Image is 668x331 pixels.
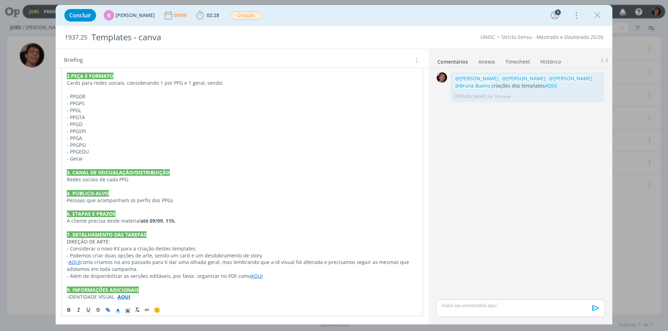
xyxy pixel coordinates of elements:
[67,148,417,155] p: - PPGEDU
[437,55,468,65] a: Comentários
[555,9,561,15] div: 1
[67,121,417,128] p: - PPGD
[545,82,557,89] a: AQUI
[56,5,612,324] div: dialog
[67,142,417,149] p: - PPGPSI
[488,93,511,100] span: há 16 horas
[67,217,417,224] p: A cliente precisa deste material
[67,107,417,114] p: - PPGL
[67,197,417,204] p: Pessoas que acompanham os perfis dos PPGs
[67,93,417,100] p: - PPGDR
[152,306,162,314] button: 🙂
[69,259,80,265] a: AQUI
[207,12,219,18] span: 02:28
[154,306,160,313] span: 🙂
[454,75,601,89] p: criações dos templates
[67,293,69,300] span: -
[116,13,155,18] span: [PERSON_NAME]
[67,190,109,197] strong: 4. PÚBLICO-ALVO
[231,11,262,19] span: Criação
[67,176,417,183] p: Redes sociais de cada PPG
[64,56,83,65] span: Briefing
[104,10,155,20] button: K[PERSON_NAME]
[69,13,91,18] span: Concluir
[251,273,263,279] a: AQUI
[540,55,561,65] a: Histórico
[67,100,417,107] p: - PPGPS
[104,10,114,20] div: K
[230,11,262,20] button: Criação
[478,58,495,65] div: Anexos
[549,10,560,21] button: 1
[67,245,417,252] p: - Considerar o novo KV para a criação destes templates
[67,114,417,121] p: - PPGTA
[67,155,417,162] p: - Geral
[67,135,417,142] p: - PPGA
[67,73,113,79] strong: 2.PEÇA E FORMATO
[67,238,110,245] span: DIREÇÃO DE ARTE:
[67,252,417,259] p: - Podemos criar duas opções de arte, sendo um card e um desdobramento de story
[549,75,593,82] span: @[PERSON_NAME]
[141,217,176,224] strong: até 09/09, 11h.
[69,293,118,300] span: IDENTIDADE VISUAL -
[437,72,447,83] img: P
[174,13,188,18] div: 09/09
[67,259,417,273] p: - como criamos no ano passado para ti dar uma olhada geral, mas lembrando que a id visual foi alt...
[67,231,146,238] strong: 7. DETALHAMENTO DAS TAREFAS
[67,273,417,280] p: - Além de disponibilizar as versões editáveis, por favor, organizar no PDF como
[67,80,417,86] p: Cards para redes sociais, considerando 1 por PPG e 1 geral, sendo:
[67,169,170,176] strong: 3. CANAL DE VEICUALAÇÃO/DISTRIBUIÇÃO
[502,75,546,82] span: @[PERSON_NAME]
[455,75,499,82] span: @[PERSON_NAME]
[113,306,123,314] span: Cor do Texto
[65,34,87,41] span: 1937.25
[501,34,603,40] a: Stricto Sensu - Mestrado e Doutorado 25/26
[454,93,487,100] p: [PERSON_NAME]
[123,306,133,314] span: Cor de Fundo
[480,34,495,40] a: UNISC
[67,287,139,293] strong: 9. INFORMAÇÕES ADICIONAIS
[67,210,116,217] strong: 6. ETAPAS E PRAZOS
[64,9,96,22] button: Concluir
[89,29,376,46] div: Templates - canva
[118,293,130,300] a: AQUI
[67,128,417,135] p: - PPGSPI
[194,10,221,21] button: 02:28
[455,82,490,89] span: @Bruna Bueno
[505,55,530,65] a: Timesheet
